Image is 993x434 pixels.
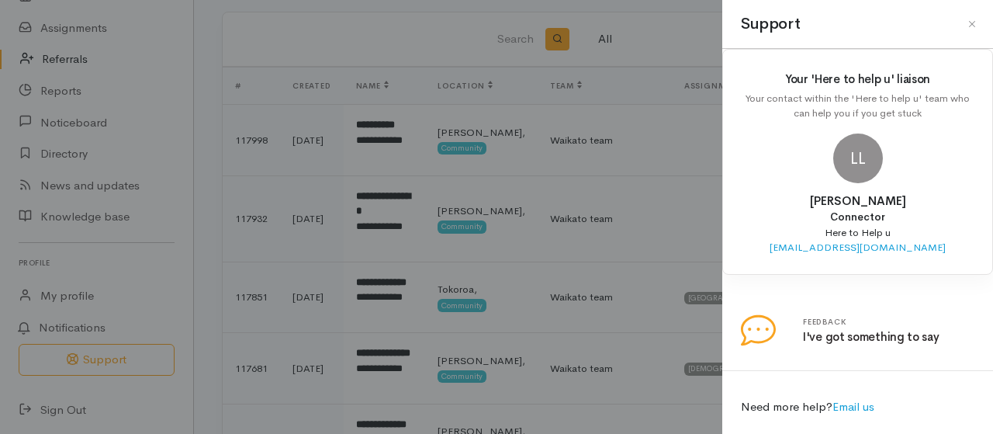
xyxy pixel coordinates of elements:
[741,12,800,36] h2: Support
[832,399,874,414] a: Email us
[742,91,974,121] p: Your contact within the 'Here to help u' team who can help you if you get stuck
[732,389,984,425] div: Need more help?
[825,226,891,239] span: Here to Help u
[810,193,906,208] b: [PERSON_NAME]
[960,12,984,36] button: Close
[770,241,946,254] a: [EMAIL_ADDRESS][DOMAIN_NAME]
[830,210,885,224] b: Connector
[742,73,974,86] h4: Your 'Here to help u' liaison
[833,134,883,183] span: LL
